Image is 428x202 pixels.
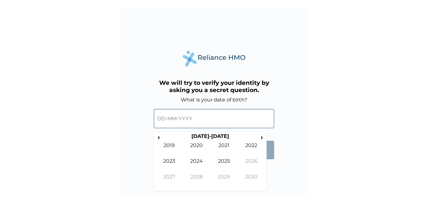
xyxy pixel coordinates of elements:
td: 2024 [183,158,211,174]
img: Reliance Health's Logo [183,51,245,67]
th: [DATE]-[DATE] [162,133,258,142]
input: DD-MM-YYYY [154,109,274,128]
td: 2019 [155,142,183,158]
td: 2028 [183,174,211,189]
td: 2020 [183,142,211,158]
td: 2025 [210,158,238,174]
span: ‹ [155,133,162,141]
td: 2030 [238,174,265,189]
td: 2022 [238,142,265,158]
td: 2023 [155,158,183,174]
td: 2021 [210,142,238,158]
td: 2029 [210,174,238,189]
h3: We will try to verify your identity by asking you a secret question. [154,79,274,94]
td: 2026 [238,158,265,174]
label: What is your date of birth? [181,97,247,103]
span: › [258,133,265,141]
td: 2027 [155,174,183,189]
